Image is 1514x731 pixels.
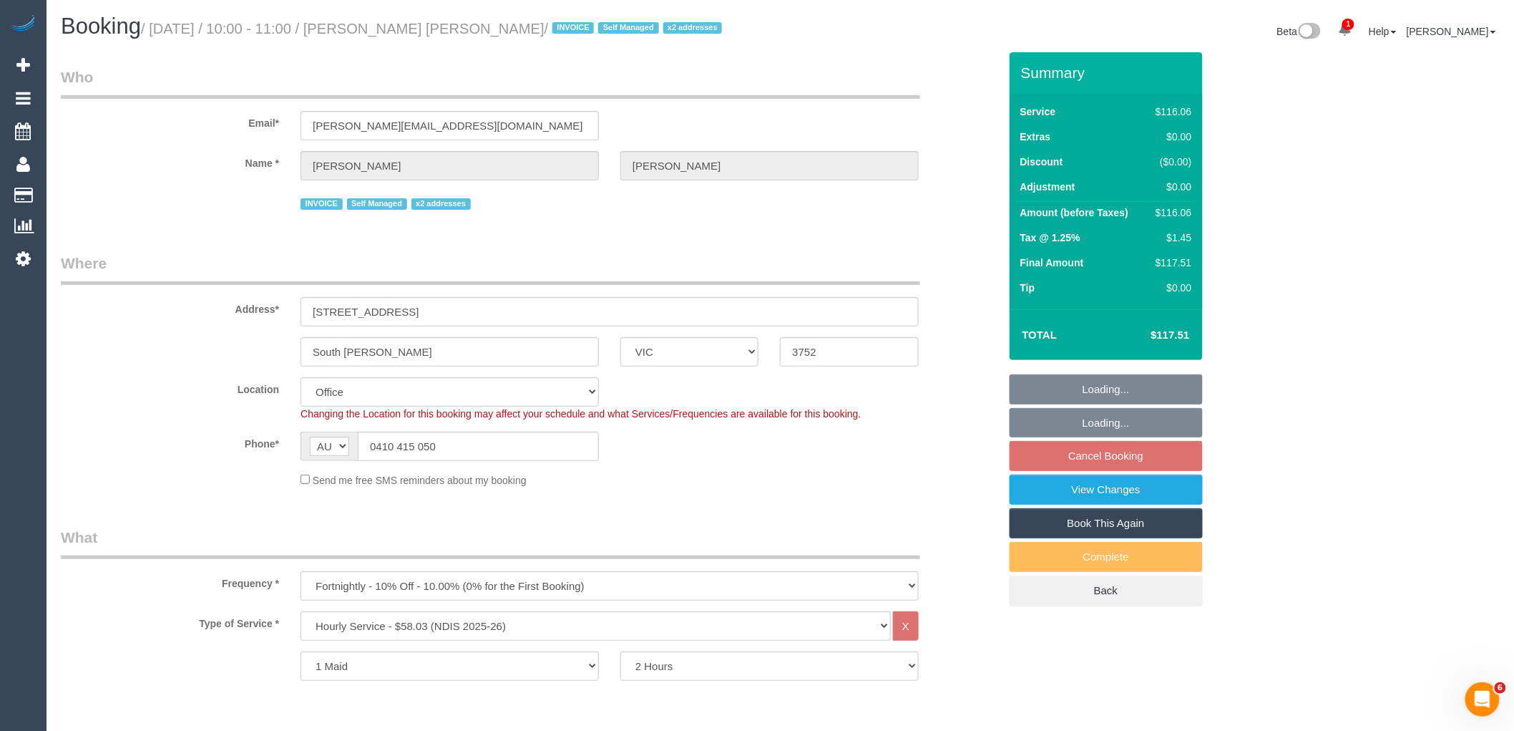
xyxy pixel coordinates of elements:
a: [PERSON_NAME] [1407,26,1496,37]
input: Phone* [358,432,599,461]
span: INVOICE [552,22,594,34]
label: Email* [50,111,290,130]
label: Extras [1020,130,1051,144]
span: Booking [61,14,141,39]
label: Amount (before Taxes) [1020,205,1128,220]
label: Adjustment [1020,180,1075,194]
div: $117.51 [1150,256,1191,270]
a: Book This Again [1010,508,1203,538]
h4: $117.51 [1108,329,1189,342]
div: $0.00 [1150,281,1191,295]
label: Final Amount [1020,256,1084,270]
a: 1 [1331,14,1359,46]
input: Last Name* [620,151,919,180]
legend: What [61,527,920,559]
span: INVOICE [301,198,342,210]
div: $0.00 [1150,130,1191,144]
div: $116.06 [1150,205,1191,220]
div: $1.45 [1150,231,1191,245]
div: ($0.00) [1150,155,1191,169]
a: View Changes [1010,475,1203,505]
div: $116.06 [1150,105,1191,119]
legend: Where [61,253,920,285]
input: Suburb* [301,337,599,367]
iframe: Intercom live chat [1465,682,1500,717]
span: Self Managed [347,198,407,210]
label: Address* [50,297,290,316]
span: 6 [1495,682,1506,694]
label: Frequency * [50,571,290,591]
legend: Who [61,67,920,99]
span: Changing the Location for this booking may affect your schedule and what Services/Frequencies are... [301,408,861,420]
span: x2 addresses [411,198,471,210]
span: Send me free SMS reminders about my booking [313,475,527,486]
label: Tax @ 1.25% [1020,231,1080,245]
strong: Total [1022,329,1058,341]
span: / [544,21,727,37]
input: Email* [301,111,599,140]
a: Help [1369,26,1397,37]
label: Phone* [50,432,290,451]
div: $0.00 [1150,180,1191,194]
h3: Summary [1021,64,1196,81]
label: Name * [50,151,290,170]
a: Beta [1277,26,1322,37]
label: Type of Service * [50,611,290,631]
label: Discount [1020,155,1063,169]
img: New interface [1297,23,1321,42]
img: Automaid Logo [9,14,37,34]
input: Post Code* [780,337,918,367]
span: Self Managed [598,22,658,34]
input: First Name* [301,151,599,180]
label: Location [50,377,290,397]
small: / [DATE] / 10:00 - 11:00 / [PERSON_NAME] [PERSON_NAME] [141,21,726,37]
label: Service [1020,105,1056,119]
label: Tip [1020,281,1035,295]
span: 1 [1342,19,1354,30]
a: Back [1010,576,1203,606]
span: x2 addresses [663,22,723,34]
